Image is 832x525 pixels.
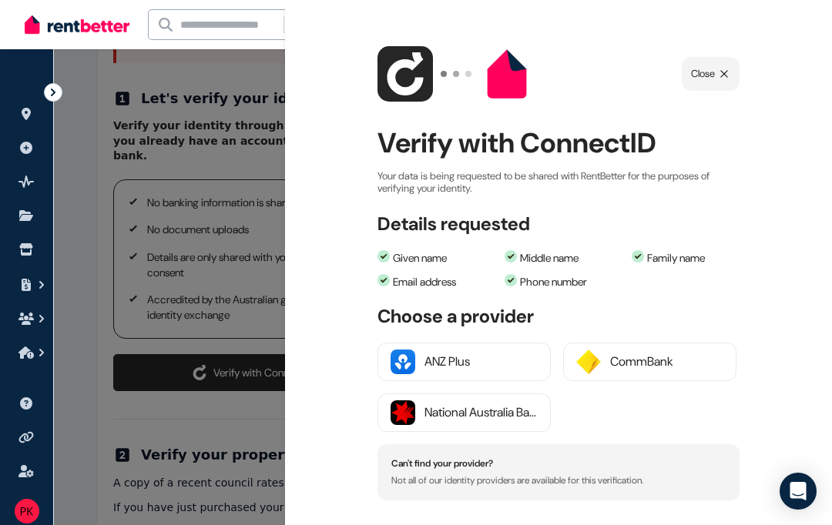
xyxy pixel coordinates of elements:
[632,250,751,266] li: Family name
[377,306,740,327] h3: Choose a provider
[377,393,551,432] button: National Australia Bank
[691,66,715,82] span: Close
[682,57,740,91] button: Close popup
[377,213,530,235] h3: Details requested
[505,250,624,266] li: Middle name
[424,403,538,422] div: National Australia Bank
[479,46,535,102] img: RP logo
[15,499,39,523] img: Peter Kelly
[391,458,726,469] h4: Can't find your provider?
[377,122,740,164] h2: Verify with ConnectID
[377,250,497,266] li: Given name
[377,343,551,381] button: ANZ Plus
[780,473,817,510] div: Open Intercom Messenger
[25,13,129,36] img: RentBetter
[377,170,740,195] p: Your data is being requested to be shared with RentBetter for the purposes of verifying your iden...
[505,274,624,290] li: Phone number
[610,353,723,371] div: CommBank
[377,274,497,290] li: Email address
[391,475,726,486] p: Not all of our identity providers are available for this verification.
[563,343,736,381] button: CommBank
[424,353,538,371] div: ANZ Plus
